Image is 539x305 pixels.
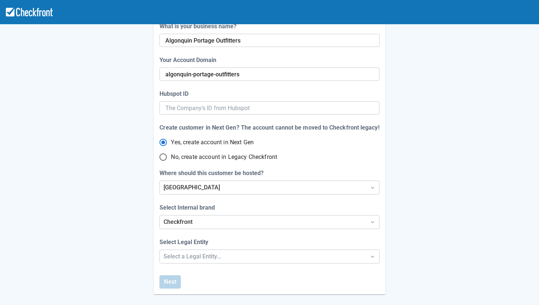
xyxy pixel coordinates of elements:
[369,253,376,260] span: Dropdown icon
[369,184,376,191] span: Dropdown icon
[159,238,211,247] label: Select Legal Entity
[433,226,539,305] iframe: Chat Widget
[171,138,254,147] span: Yes, create account in Next Gen
[159,90,191,98] label: Hubspot ID
[164,183,362,192] div: [GEOGRAPHIC_DATA]
[171,153,277,161] span: No, create account in Legacy Checkfront
[159,56,219,65] label: Your Account Domain
[165,101,373,115] input: The Company's ID from Hubspot
[159,203,218,212] label: Select Internal brand
[164,252,362,261] div: Select a Legal Entity...
[369,218,376,226] span: Dropdown icon
[159,169,267,178] label: Where should this customer be hosted?
[159,123,379,132] div: Create customer in Next Gen? The account cannot be moved to Checkfront legacy!
[164,218,362,226] div: Checkfront
[165,34,372,47] input: This will be your Account domain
